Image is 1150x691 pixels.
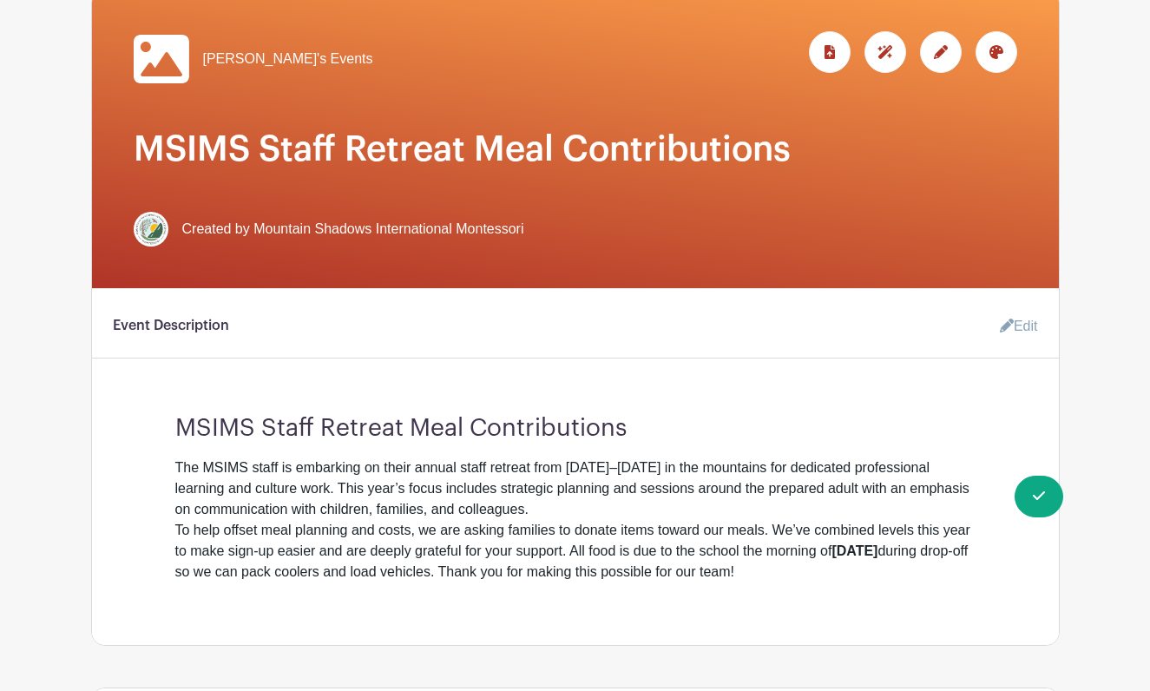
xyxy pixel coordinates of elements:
[134,31,373,87] a: [PERSON_NAME]'s Events
[175,457,976,520] div: The MSIMS staff is embarking on their annual staff retreat from [DATE]–[DATE] in the mountains fo...
[134,212,168,247] img: MSIM_LogoCircular.jpg
[113,318,229,334] h6: Event Description
[986,309,1038,344] a: Edit
[134,128,1017,170] h1: MSIMS Staff Retreat Meal Contributions
[831,543,877,558] strong: [DATE]
[175,400,976,444] h3: MSIMS Staff Retreat Meal Contributions
[175,520,976,582] div: To help offset meal planning and costs, we are asking families to donate items toward our meals. ...
[182,219,524,240] span: Created by Mountain Shadows International Montessori
[203,49,373,69] span: [PERSON_NAME]'s Events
